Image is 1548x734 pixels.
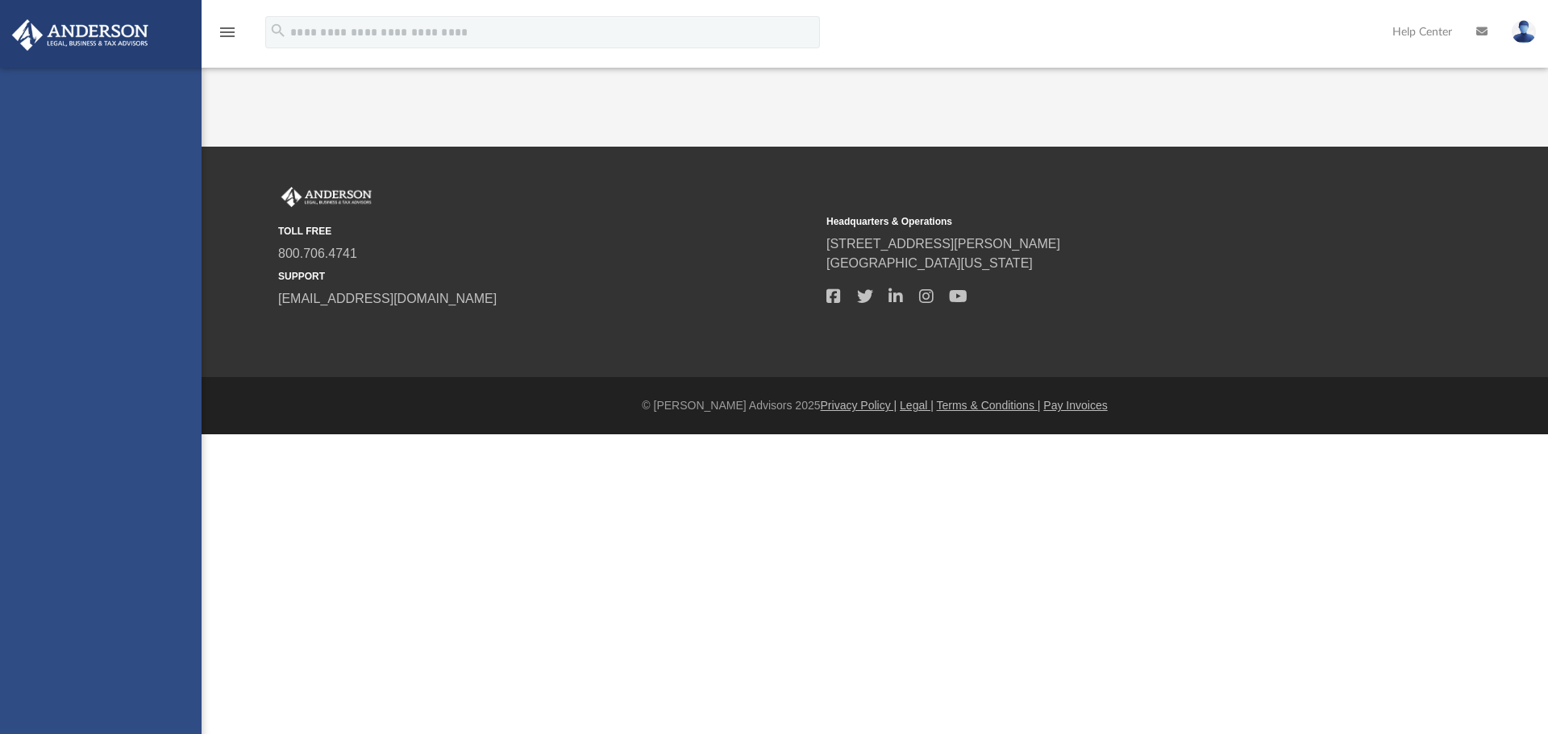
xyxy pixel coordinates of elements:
img: Anderson Advisors Platinum Portal [7,19,153,51]
a: [GEOGRAPHIC_DATA][US_STATE] [826,256,1033,270]
div: © [PERSON_NAME] Advisors 2025 [202,397,1548,414]
img: Anderson Advisors Platinum Portal [278,187,375,208]
i: search [269,22,287,39]
a: 800.706.4741 [278,247,357,260]
small: SUPPORT [278,269,815,284]
a: [EMAIL_ADDRESS][DOMAIN_NAME] [278,292,497,305]
a: [STREET_ADDRESS][PERSON_NAME] [826,237,1060,251]
small: TOLL FREE [278,224,815,238]
a: menu [218,31,237,42]
small: Headquarters & Operations [826,214,1363,229]
a: Privacy Policy | [821,399,897,412]
a: Pay Invoices [1043,399,1107,412]
a: Terms & Conditions | [937,399,1041,412]
img: User Pic [1512,20,1536,44]
a: Legal | [900,399,934,412]
i: menu [218,23,237,42]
